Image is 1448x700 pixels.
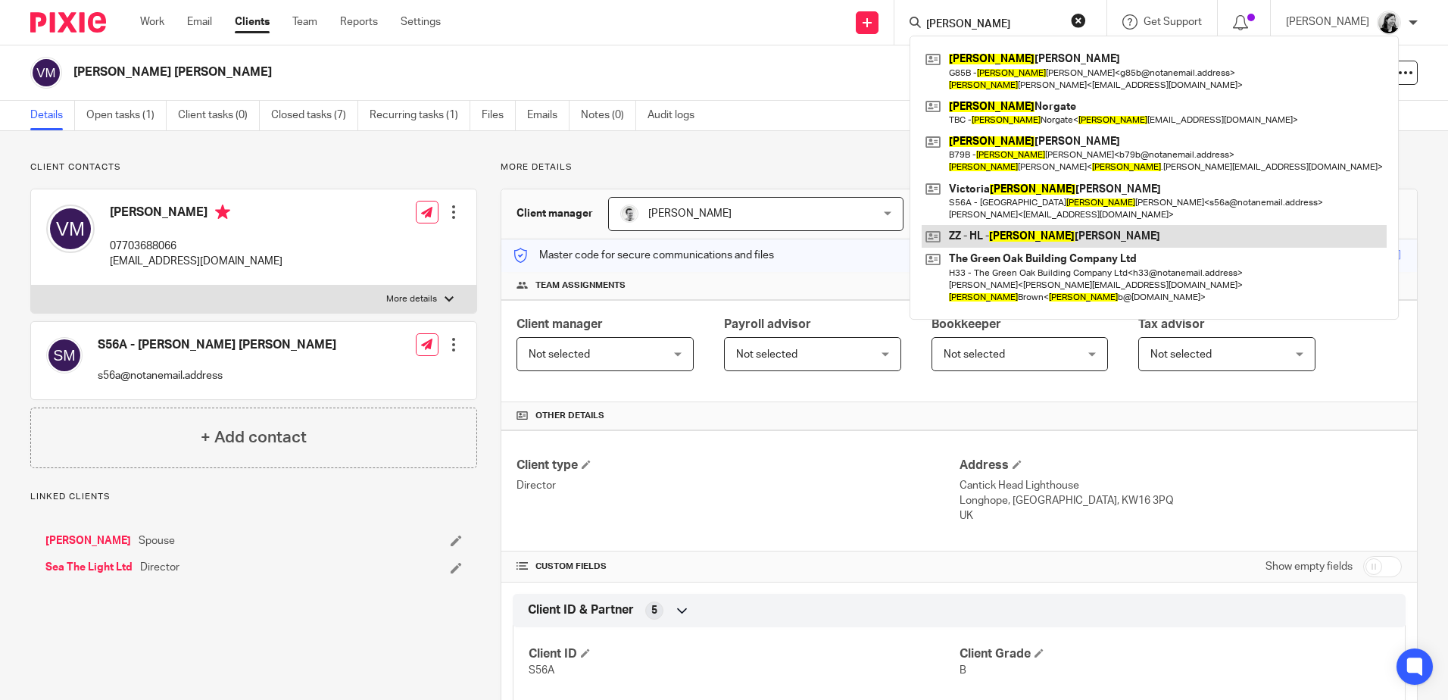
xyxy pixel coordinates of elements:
[30,57,62,89] img: svg%3E
[482,101,516,130] a: Files
[98,337,336,353] h4: S56A - [PERSON_NAME] [PERSON_NAME]
[1138,318,1205,330] span: Tax advisor
[139,533,175,548] span: Spouse
[516,478,959,493] p: Director
[140,14,164,30] a: Work
[370,101,470,130] a: Recurring tasks (1)
[516,458,959,473] h4: Client type
[516,206,593,221] h3: Client manager
[271,101,358,130] a: Closed tasks (7)
[724,318,811,330] span: Payroll advisor
[1286,14,1369,30] p: [PERSON_NAME]
[535,410,604,422] span: Other details
[1377,11,1401,35] img: Helen_2025.jpg
[925,18,1061,32] input: Search
[30,491,477,503] p: Linked clients
[736,349,797,360] span: Not selected
[620,205,638,223] img: Andy_2025.jpg
[30,12,106,33] img: Pixie
[581,101,636,130] a: Notes (0)
[46,205,95,253] img: svg%3E
[513,248,774,263] p: Master code for secure communications and files
[110,254,282,269] p: [EMAIL_ADDRESS][DOMAIN_NAME]
[960,478,1402,493] p: Cantick Head Lighthouse
[529,646,959,662] h4: Client ID
[46,337,83,373] img: svg%3E
[648,101,706,130] a: Audit logs
[529,349,590,360] span: Not selected
[1150,349,1212,360] span: Not selected
[110,205,282,223] h4: [PERSON_NAME]
[932,318,1001,330] span: Bookkeeper
[648,208,732,219] span: [PERSON_NAME]
[30,101,75,130] a: Details
[960,665,966,676] span: B
[110,239,282,254] p: 07703688066
[340,14,378,30] a: Reports
[401,14,441,30] a: Settings
[960,493,1402,508] p: Longhope, [GEOGRAPHIC_DATA], KW16 3PQ
[215,205,230,220] i: Primary
[528,602,634,618] span: Client ID & Partner
[292,14,317,30] a: Team
[45,533,131,548] a: [PERSON_NAME]
[86,101,167,130] a: Open tasks (1)
[535,280,626,292] span: Team assignments
[30,161,477,173] p: Client contacts
[201,426,307,449] h4: + Add contact
[98,368,336,383] p: s56a@notanemail.address
[651,603,657,618] span: 5
[944,349,1005,360] span: Not selected
[73,64,984,80] h2: [PERSON_NAME] [PERSON_NAME]
[516,561,959,573] h4: CUSTOM FIELDS
[529,665,554,676] span: S56A
[1265,559,1353,574] label: Show empty fields
[527,101,570,130] a: Emails
[45,560,133,575] a: Sea The Light Ltd
[1144,17,1202,27] span: Get Support
[386,293,437,305] p: More details
[960,508,1402,523] p: UK
[187,14,212,30] a: Email
[235,14,270,30] a: Clients
[1071,13,1086,28] button: Clear
[178,101,260,130] a: Client tasks (0)
[960,458,1402,473] h4: Address
[516,318,603,330] span: Client manager
[501,161,1418,173] p: More details
[140,560,179,575] span: Director
[960,646,1390,662] h4: Client Grade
